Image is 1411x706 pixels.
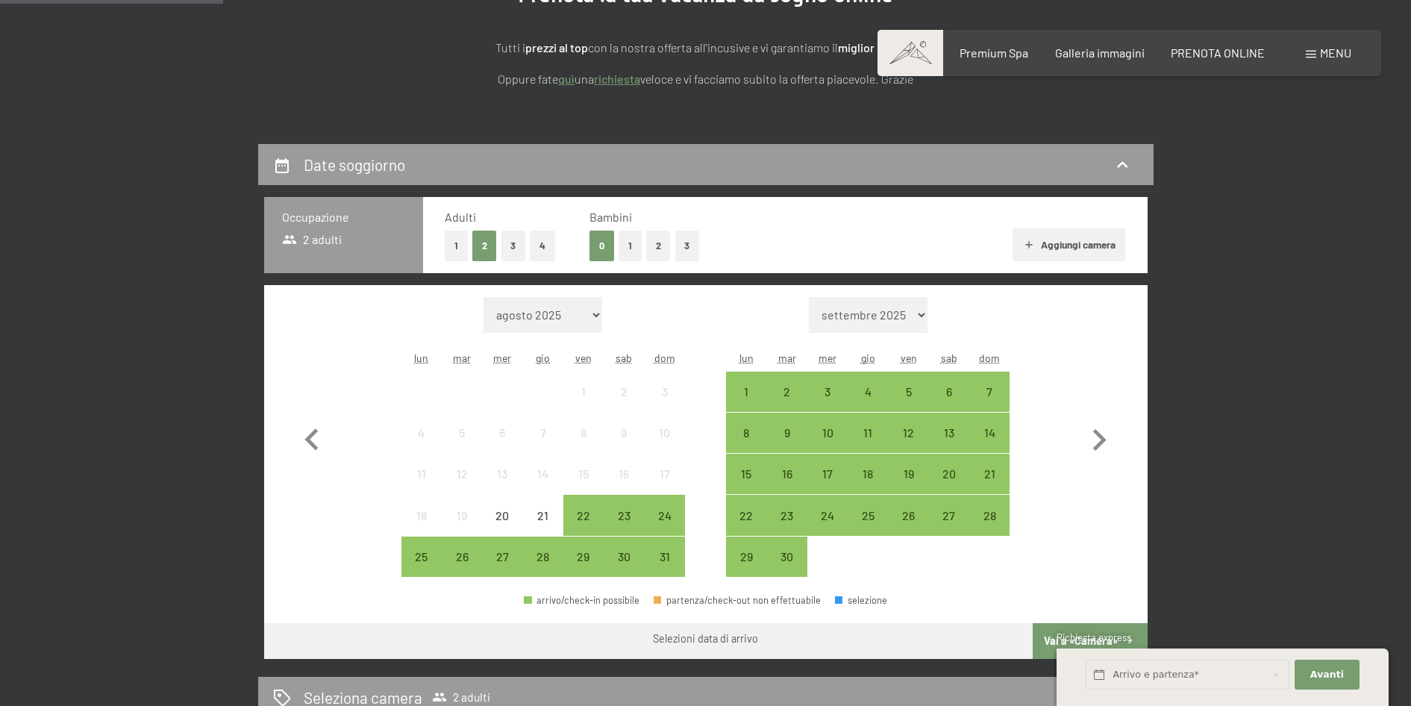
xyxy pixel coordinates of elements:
button: Aggiungi camera [1013,228,1125,261]
div: arrivo/check-in non effettuabile [644,454,684,494]
div: Selezioni data di arrivo [653,631,758,646]
div: 1 [565,386,602,423]
div: arrivo/check-in non effettuabile [644,372,684,412]
div: 30 [769,551,806,588]
div: 30 [605,551,642,588]
a: quì [558,72,575,86]
div: 21 [971,468,1008,505]
div: arrivo/check-in possibile [767,413,807,453]
div: Tue Sep 16 2025 [767,454,807,494]
div: arrivo/check-in possibile [726,537,766,577]
abbr: giovedì [536,352,550,364]
div: Mon Aug 18 2025 [401,495,442,535]
div: Tue Sep 09 2025 [767,413,807,453]
div: 27 [484,551,521,588]
div: 11 [849,427,886,464]
div: Sat Aug 16 2025 [604,454,644,494]
div: Wed Sep 17 2025 [807,454,848,494]
div: 20 [484,510,521,547]
div: 13 [484,468,521,505]
div: arrivo/check-in non effettuabile [442,413,482,453]
div: arrivo/check-in possibile [969,372,1010,412]
div: 22 [728,510,765,547]
div: 26 [443,551,481,588]
abbr: martedì [778,352,796,364]
button: Mese successivo [1077,297,1121,578]
abbr: domenica [979,352,1000,364]
div: Tue Sep 02 2025 [767,372,807,412]
div: Sun Aug 17 2025 [644,454,684,494]
div: Sat Sep 20 2025 [929,454,969,494]
div: Wed Sep 03 2025 [807,372,848,412]
div: Fri Aug 01 2025 [563,372,604,412]
div: Sun Aug 10 2025 [644,413,684,453]
div: 23 [769,510,806,547]
div: Tue Sep 30 2025 [767,537,807,577]
button: 0 [589,231,614,261]
div: arrivo/check-in possibile [726,413,766,453]
abbr: lunedì [414,352,428,364]
span: Richiesta express [1057,631,1131,643]
p: Tutti i con la nostra offerta all'incusive e vi garantiamo il ! [333,38,1079,57]
button: 3 [675,231,700,261]
div: Sun Sep 21 2025 [969,454,1010,494]
button: Avanti [1295,660,1359,690]
div: arrivo/check-in possibile [767,495,807,535]
div: Mon Sep 15 2025 [726,454,766,494]
div: 23 [605,510,642,547]
div: arrivo/check-in possibile [888,413,928,453]
button: 1 [445,231,468,261]
h2: Date soggiorno [304,155,405,174]
div: Fri Aug 22 2025 [563,495,604,535]
div: Thu Sep 18 2025 [848,454,888,494]
div: 6 [930,386,968,423]
div: 20 [930,468,968,505]
div: 12 [889,427,927,464]
div: 10 [809,427,846,464]
div: arrivo/check-in possibile [726,372,766,412]
div: arrivo/check-in possibile [523,537,563,577]
span: Menu [1320,46,1351,60]
div: 27 [930,510,968,547]
div: 10 [645,427,683,464]
div: Thu Aug 14 2025 [523,454,563,494]
div: Wed Aug 13 2025 [482,454,522,494]
div: Thu Aug 28 2025 [523,537,563,577]
div: partenza/check-out non effettuabile [654,596,821,605]
div: arrivo/check-in possibile [969,454,1010,494]
div: 7 [971,386,1008,423]
div: 7 [525,427,562,464]
span: Bambini [589,210,632,224]
div: arrivo/check-in possibile [482,537,522,577]
div: Mon Sep 08 2025 [726,413,766,453]
div: arrivo/check-in possibile [644,495,684,535]
div: Mon Aug 04 2025 [401,413,442,453]
div: Sun Aug 03 2025 [644,372,684,412]
span: Galleria immagini [1055,46,1145,60]
div: arrivo/check-in possibile [848,413,888,453]
div: Mon Sep 01 2025 [726,372,766,412]
div: 5 [889,386,927,423]
strong: miglior prezzo [838,40,912,54]
div: arrivo/check-in non effettuabile [401,454,442,494]
span: 2 adulti [282,231,342,248]
button: 2 [646,231,671,261]
a: PRENOTA ONLINE [1171,46,1265,60]
div: 28 [525,551,562,588]
div: 25 [403,551,440,588]
div: arrivo/check-in non effettuabile [523,454,563,494]
div: arrivo/check-in non effettuabile [442,454,482,494]
div: arrivo/check-in non effettuabile [604,372,644,412]
div: arrivo/check-in non effettuabile [442,495,482,535]
div: arrivo/check-in possibile [604,495,644,535]
div: 17 [809,468,846,505]
div: 22 [565,510,602,547]
div: arrivo/check-in possibile [807,372,848,412]
div: 24 [645,510,683,547]
div: 14 [525,468,562,505]
div: Sat Aug 23 2025 [604,495,644,535]
span: Avanti [1310,668,1344,681]
div: Fri Sep 05 2025 [888,372,928,412]
div: Tue Sep 23 2025 [767,495,807,535]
